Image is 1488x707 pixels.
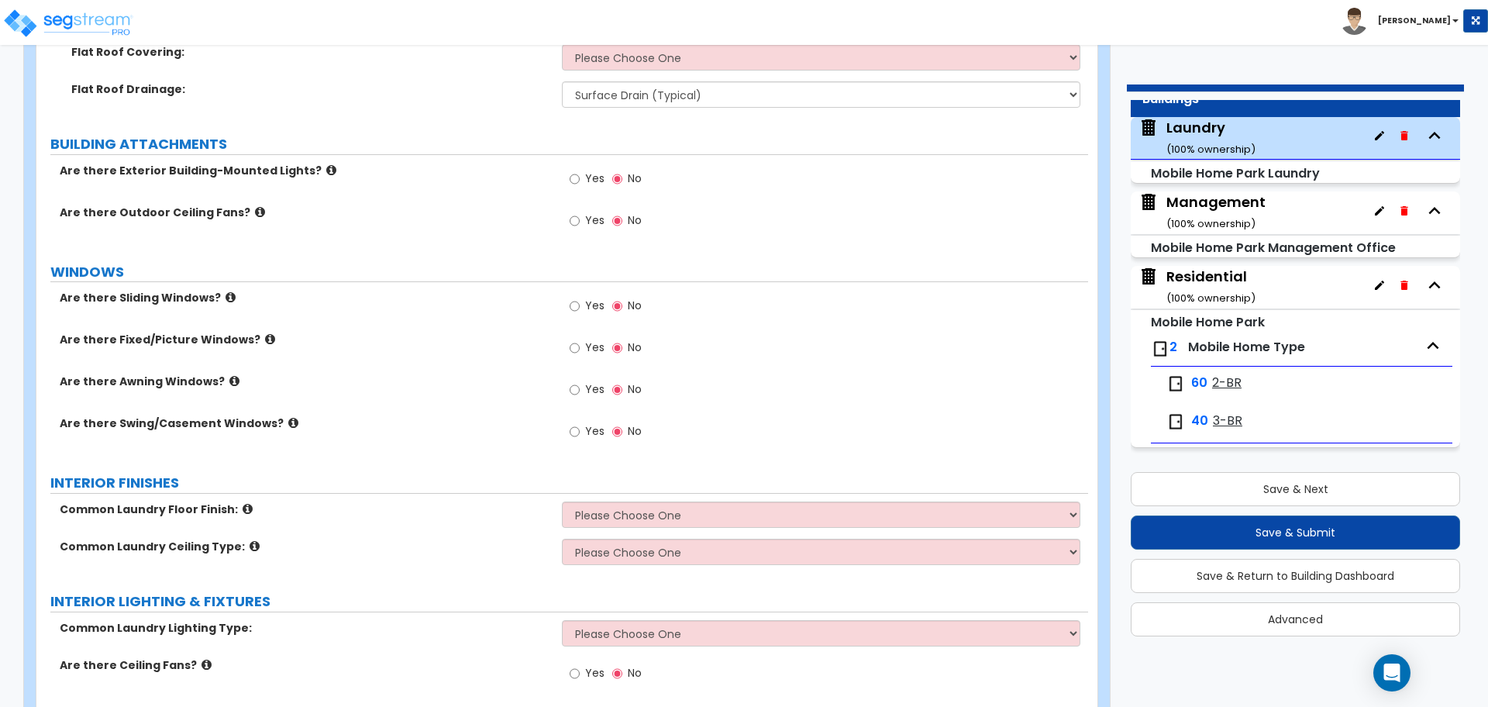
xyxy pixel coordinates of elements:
[585,298,604,313] span: Yes
[1138,118,1255,157] span: Laundry
[1131,516,1460,550] button: Save & Submit
[1378,15,1451,26] b: [PERSON_NAME]
[585,212,604,228] span: Yes
[585,665,604,681] span: Yes
[570,340,580,357] input: Yes
[60,502,550,517] label: Common Laundry Floor Finish:
[612,665,622,682] input: No
[1166,291,1255,305] small: ( 100 % ownership)
[570,171,580,188] input: Yes
[60,620,550,636] label: Common Laundry Lighting Type:
[570,381,580,398] input: Yes
[50,473,1088,493] label: INTERIOR FINISHES
[585,340,604,355] span: Yes
[570,423,580,440] input: Yes
[71,81,550,97] label: Flat Roof Drainage:
[1169,338,1177,356] span: 2
[60,539,550,554] label: Common Laundry Ceiling Type:
[1166,192,1266,232] div: Management
[1131,602,1460,636] button: Advanced
[612,423,622,440] input: No
[1138,267,1255,306] span: Residential
[628,340,642,355] span: No
[1188,338,1305,356] span: Mobile Home Type
[60,163,550,178] label: Are there Exterior Building-Mounted Lights?
[1151,313,1265,331] small: Mobile Home Park
[1166,118,1255,157] div: Laundry
[1213,412,1242,430] span: 3-BR
[612,212,622,229] input: No
[570,298,580,315] input: Yes
[60,290,550,305] label: Are there Sliding Windows?
[60,374,550,389] label: Are there Awning Windows?
[1166,216,1255,231] small: ( 100 % ownership)
[60,332,550,347] label: Are there Fixed/Picture Windows?
[50,262,1088,282] label: WINDOWS
[250,540,260,552] i: click for more info!
[1373,654,1410,691] div: Open Intercom Messenger
[226,291,236,303] i: click for more info!
[1138,192,1266,232] span: Management
[628,212,642,228] span: No
[50,591,1088,612] label: INTERIOR LIGHTING & FIXTURES
[1191,374,1207,392] span: 60
[229,375,239,387] i: click for more info!
[570,212,580,229] input: Yes
[1138,118,1159,138] img: building.svg
[1138,267,1159,287] img: building.svg
[1131,559,1460,593] button: Save & Return to Building Dashboard
[1212,374,1242,392] span: 2-BR
[585,423,604,439] span: Yes
[201,659,212,671] i: click for more info!
[265,333,275,345] i: click for more info!
[628,423,642,439] span: No
[326,164,336,176] i: click for more info!
[1151,239,1396,257] small: Mobile Home Park Management Office
[628,171,642,186] span: No
[612,340,622,357] input: No
[1131,472,1460,506] button: Save & Next
[628,381,642,397] span: No
[60,205,550,220] label: Are there Outdoor Ceiling Fans?
[585,381,604,397] span: Yes
[243,503,253,515] i: click for more info!
[612,171,622,188] input: No
[1166,267,1255,306] div: Residential
[1166,412,1185,431] img: door.png
[628,665,642,681] span: No
[1151,164,1320,182] small: Mobile Home Park Laundry
[60,657,550,673] label: Are there Ceiling Fans?
[612,298,622,315] input: No
[2,8,134,39] img: logo_pro_r.png
[71,44,550,60] label: Flat Roof Covering:
[585,171,604,186] span: Yes
[288,417,298,429] i: click for more info!
[60,416,550,431] label: Are there Swing/Casement Windows?
[255,206,265,218] i: click for more info!
[1138,192,1159,212] img: building.svg
[1151,340,1169,358] img: door.png
[1341,8,1368,35] img: avatar.png
[628,298,642,313] span: No
[570,665,580,682] input: Yes
[1166,374,1185,393] img: door.png
[1166,142,1255,157] small: ( 100 % ownership)
[1142,91,1448,109] div: Buildings
[612,381,622,398] input: No
[1191,412,1208,430] span: 40
[50,134,1088,154] label: BUILDING ATTACHMENTS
